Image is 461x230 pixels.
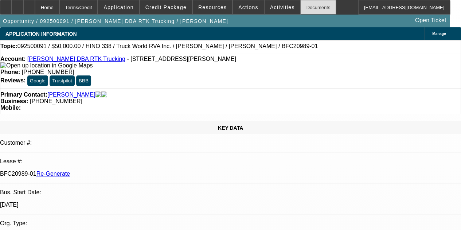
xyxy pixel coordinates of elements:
[0,43,17,50] strong: Topic:
[3,18,228,24] span: Opportunity / 092500091 / [PERSON_NAME] DBA RTK Trucking / [PERSON_NAME]
[412,14,449,27] a: Open Ticket
[193,0,232,14] button: Resources
[5,31,77,37] span: APPLICATION INFORMATION
[218,125,243,131] span: KEY DATA
[140,0,192,14] button: Credit Package
[0,56,26,62] strong: Account:
[17,43,318,50] span: 092500091 / $50,000.00 / HINO 338 / Truck World RVA Inc. / [PERSON_NAME] / [PERSON_NAME] / BFC209...
[0,98,28,104] strong: Business:
[30,98,82,104] span: [PHONE_NUMBER]
[265,0,300,14] button: Activities
[233,0,264,14] button: Actions
[238,4,258,10] span: Actions
[0,69,20,75] strong: Phone:
[76,75,91,86] button: BBB
[27,56,125,62] a: [PERSON_NAME] DBA RTK Trucking
[98,0,139,14] button: Application
[145,4,187,10] span: Credit Package
[0,91,47,98] strong: Primary Contact:
[127,56,236,62] span: - [STREET_ADDRESS][PERSON_NAME]
[27,75,48,86] button: Google
[50,75,74,86] button: Trustpilot
[0,77,26,83] strong: Reviews:
[432,32,446,36] span: Manage
[47,91,95,98] a: [PERSON_NAME]
[103,4,133,10] span: Application
[95,91,101,98] img: facebook-icon.png
[0,62,93,69] a: View Google Maps
[0,62,93,69] img: Open up location in Google Maps
[198,4,227,10] span: Resources
[270,4,295,10] span: Activities
[22,69,74,75] span: [PHONE_NUMBER]
[36,171,70,177] a: Re-Generate
[101,91,107,98] img: linkedin-icon.png
[0,105,21,111] strong: Mobile:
